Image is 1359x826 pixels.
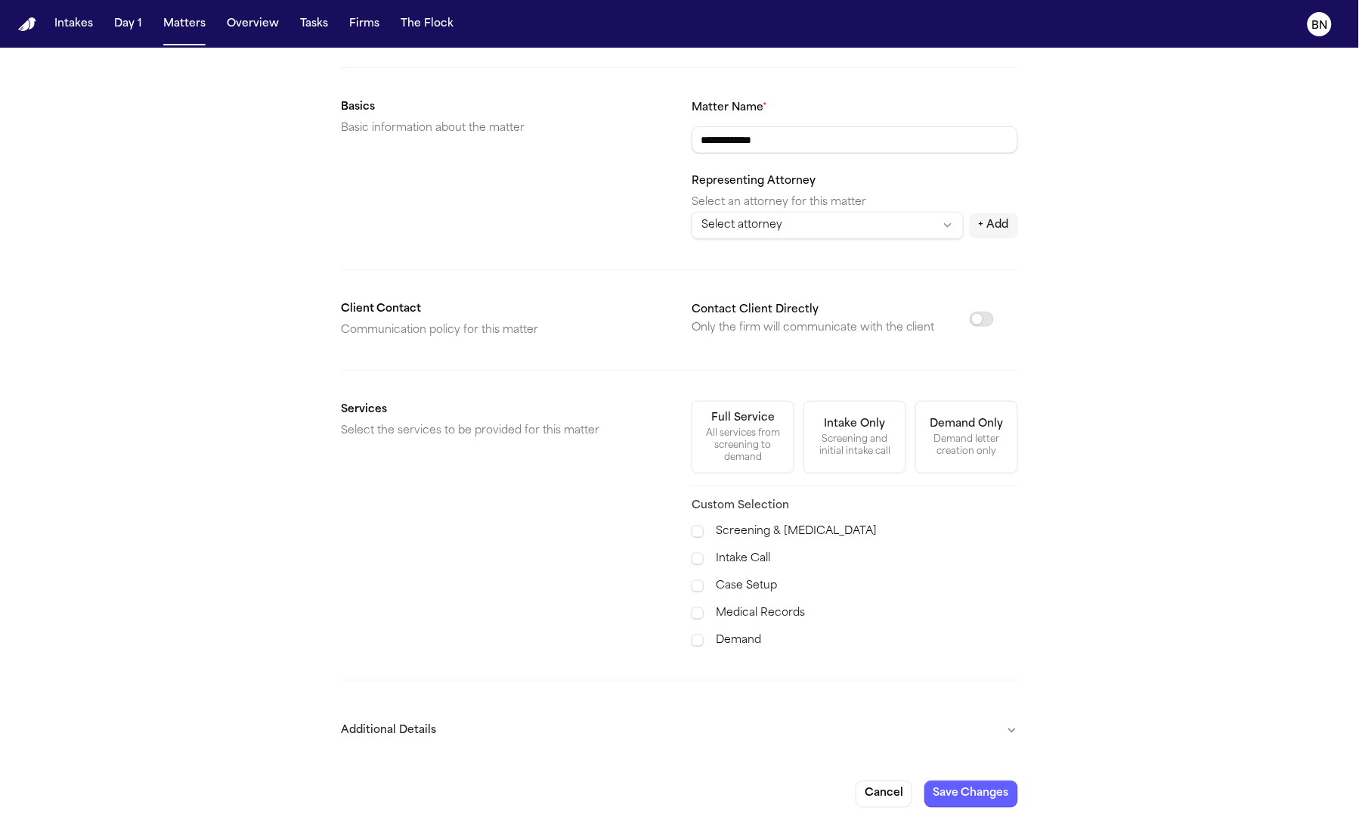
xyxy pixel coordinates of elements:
[825,417,886,432] div: Intake Only
[692,304,819,315] label: Contact Client Directly
[341,422,667,440] p: Select the services to be provided for this matter
[924,781,1018,808] button: Save Changes
[341,120,667,138] p: Basic information about the matter
[108,11,148,38] button: Day 1
[692,498,1018,514] h3: Custom Selection
[716,550,1018,568] label: Intake Call
[341,300,667,318] h2: Client Contact
[157,11,212,38] button: Matters
[341,401,667,419] h2: Services
[925,433,1008,458] div: Demand letter creation only
[341,98,667,116] h2: Basics
[711,411,775,426] div: Full Service
[18,17,36,32] img: Finch Logo
[716,604,1018,623] label: Medical Records
[716,632,1018,650] label: Demand
[294,11,334,38] button: Tasks
[221,11,285,38] button: Overview
[970,213,1018,238] button: + Add
[813,433,896,458] div: Screening and initial intake call
[343,11,385,38] button: Firms
[856,781,912,808] button: Cancel
[341,711,1018,750] button: Additional Details
[701,427,785,464] div: All services from screening to demand
[803,401,906,474] button: Intake OnlyScreening and initial intake call
[915,401,1018,474] button: Demand OnlyDemand letter creation only
[48,11,99,38] button: Intakes
[18,17,36,32] a: Home
[692,319,935,337] p: Only the firm will communicate with the client
[692,194,1018,212] p: Select an attorney for this matter
[692,102,767,113] label: Matter Name
[692,401,794,474] button: Full ServiceAll services from screening to demand
[692,175,816,187] label: Representing Attorney
[692,212,964,239] button: Select attorney
[716,577,1018,595] label: Case Setup
[341,321,667,340] p: Communication policy for this matter
[716,523,1018,541] label: Screening & [MEDICAL_DATA]
[395,11,460,38] button: The Flock
[930,417,1004,432] div: Demand Only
